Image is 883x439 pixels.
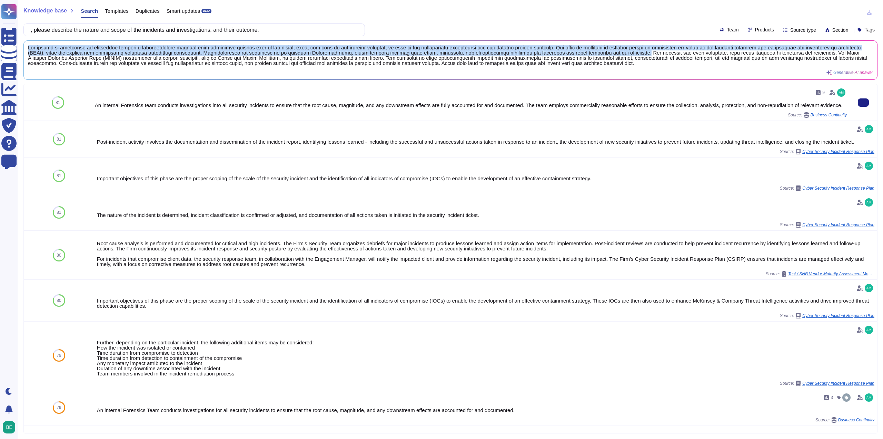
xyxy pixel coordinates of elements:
span: Knowledge base [23,8,67,13]
span: Tags [864,27,875,32]
div: Post-incident activity involves the documentation and dissemination of the incident report, ident... [97,139,874,144]
span: Cyber Security Incident Response Plan [802,150,874,154]
span: 81 [57,137,61,141]
span: Templates [105,8,128,13]
span: Products [755,27,774,32]
span: Business Continuity [838,418,874,422]
span: Business Continuity [811,113,847,117]
span: Source: [780,185,874,191]
span: Team [727,27,739,32]
span: 9 [822,90,825,95]
span: 81 [56,101,60,105]
span: 81 [57,174,61,178]
span: Source: [780,313,874,318]
div: An internal Forensics Team conducts investigations for all security incidents to ensure that the ... [97,408,874,413]
span: Source: [788,112,847,118]
img: user [837,88,845,97]
img: user [865,198,873,207]
span: 79 [57,353,61,357]
img: user [865,326,873,334]
img: user [865,284,873,292]
span: Source: [766,271,874,277]
span: 80 [57,298,61,303]
div: Important objectives of this phase are the proper scoping of the scale of the security incident a... [97,298,874,308]
div: The nature of the incident is determined, incident classification is confirmed or adjusted, and d... [97,212,874,218]
span: Test / SNB Vendor Maturity Assessment McKinsey & Company v.1.0 [788,272,874,276]
span: Source: [780,149,874,154]
span: Smart updates [167,8,200,13]
span: Duplicates [136,8,160,13]
img: user [865,393,873,402]
div: An internal Forensics team conducts investigations into all security incidents to ensure that the... [95,103,847,108]
span: 3 [831,395,833,400]
button: user [1,420,20,435]
span: Source: [815,417,874,423]
img: user [865,162,873,170]
span: 81 [57,210,61,214]
input: Search a question or template... [27,24,358,36]
div: Further, depending on the particular incident, the following additional items may be considered: ... [97,340,874,376]
span: Source: [780,381,874,386]
span: Lor ipsumd si ametconse ad elitseddoe tempori u laboreetdolore magnaal enim adminimve quisnos exe... [28,45,873,66]
span: Cyber Security Incident Response Plan [802,314,874,318]
div: Important objectives of this phase are the proper scoping of the scale of the security incident a... [97,176,874,181]
span: Cyber Security Incident Response Plan [802,381,874,385]
span: Source: [780,222,874,228]
span: 80 [57,253,61,257]
span: Generative AI answer [833,70,873,75]
img: user [865,125,873,133]
img: user [3,421,15,433]
div: BETA [201,9,211,13]
span: Search [81,8,98,13]
span: Source type [790,28,816,32]
span: Section [832,28,849,32]
span: Cyber Security Incident Response Plan [802,186,874,190]
span: Cyber Security Incident Response Plan [802,223,874,227]
div: Root cause analysis is performed and documented for critical and high incidents. The Firm's Secur... [97,241,874,267]
span: 79 [57,405,61,410]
